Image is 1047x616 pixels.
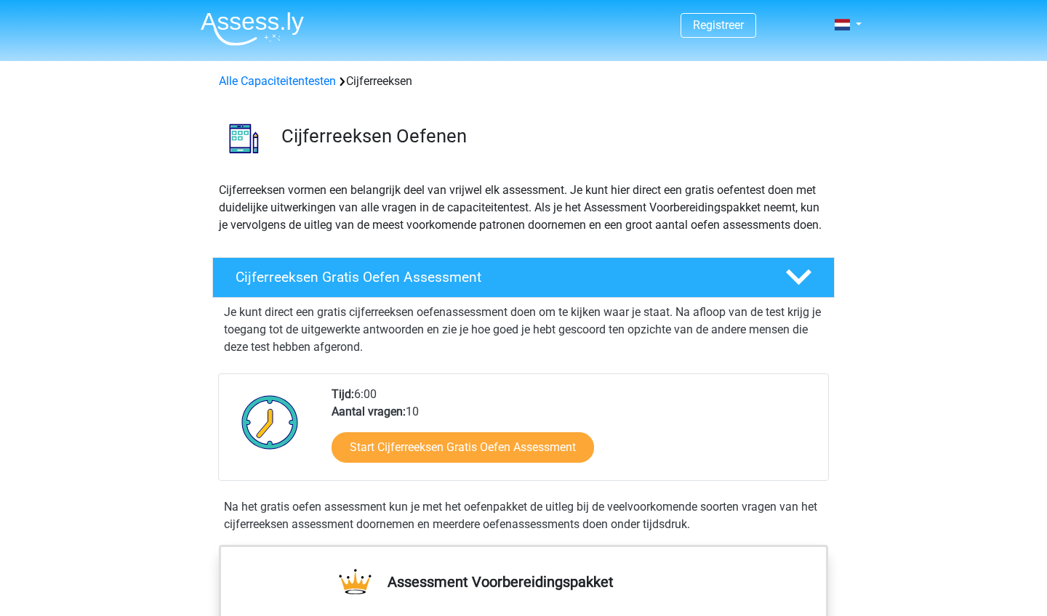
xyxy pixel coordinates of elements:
b: Tijd: [332,387,354,401]
a: Alle Capaciteitentesten [219,74,336,88]
p: Je kunt direct een gratis cijferreeksen oefenassessment doen om te kijken waar je staat. Na afloo... [224,304,823,356]
a: Registreer [693,18,744,32]
img: Assessly [201,12,304,46]
div: Na het gratis oefen assessment kun je met het oefenpakket de uitleg bij de veelvoorkomende soorte... [218,498,829,533]
b: Aantal vragen: [332,405,406,418]
h3: Cijferreeksen Oefenen [281,125,823,147]
h4: Cijferreeksen Gratis Oefen Assessment [236,269,762,285]
div: 6:00 10 [321,386,827,480]
img: cijferreeksen [213,108,275,169]
div: Cijferreeksen [213,73,834,90]
img: Klok [233,386,307,458]
p: Cijferreeksen vormen een belangrijk deel van vrijwel elk assessment. Je kunt hier direct een grat... [219,182,828,234]
a: Cijferreeksen Gratis Oefen Assessment [206,257,841,298]
a: Start Cijferreeksen Gratis Oefen Assessment [332,432,594,463]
